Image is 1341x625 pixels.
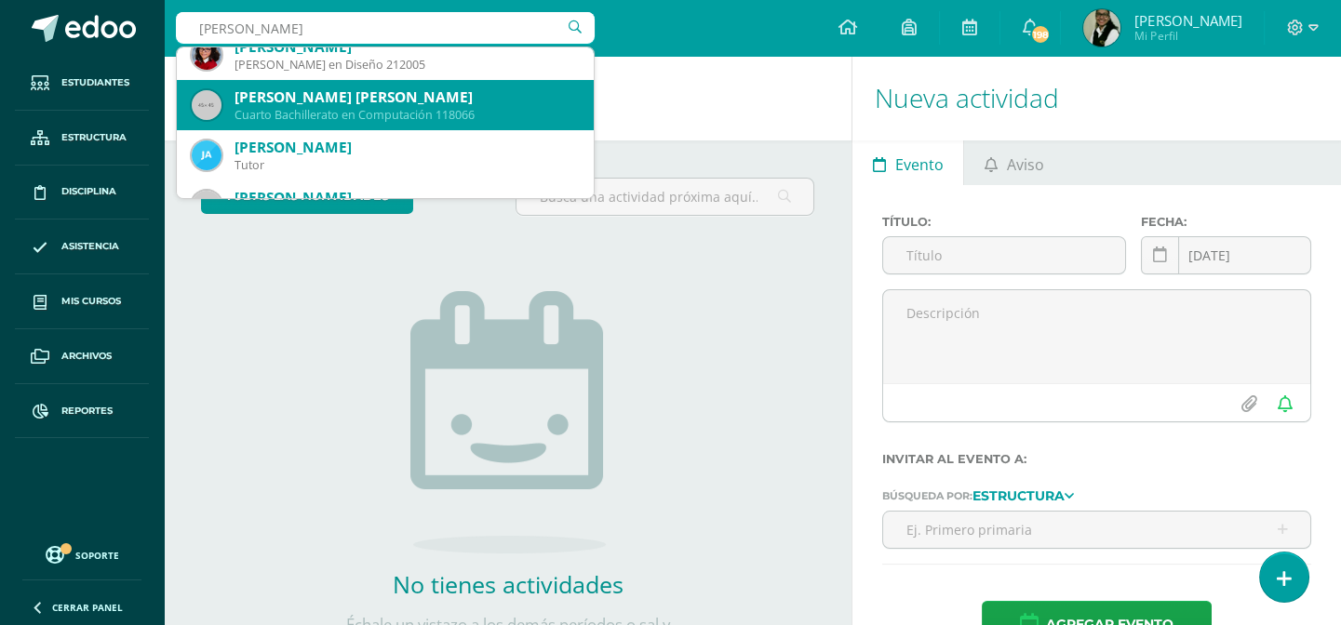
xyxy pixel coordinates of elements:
input: Ej. Primero primaria [883,512,1310,548]
a: Estructura [972,488,1074,501]
span: Estudiantes [61,75,129,90]
input: Busca una actividad próxima aquí... [516,179,814,215]
input: Busca un usuario... [176,12,595,44]
span: 198 [1030,24,1051,45]
h2: No tienes actividades [322,568,694,600]
a: Mis cursos [15,274,149,329]
a: Estudiantes [15,56,149,111]
img: 45x45 [192,90,221,120]
div: [PERSON_NAME] [235,37,579,57]
div: [PERSON_NAME] [235,188,579,207]
a: Soporte [22,541,141,566]
div: Tutor [235,157,579,173]
input: Fecha de entrega [1142,237,1310,273]
span: Reportes [61,404,113,419]
span: Asistencia [61,239,119,254]
a: Archivos [15,329,149,384]
span: Disciplina [61,184,116,199]
div: [PERSON_NAME] [PERSON_NAME] [235,87,579,107]
label: Título: [882,215,1126,229]
span: Búsqueda por: [882,489,972,502]
a: Evento [852,140,963,185]
span: Mi Perfil [1134,28,1241,44]
label: Fecha: [1141,215,1311,229]
div: [PERSON_NAME] en Diseño 212005 [235,57,579,73]
h1: Nueva actividad [875,56,1319,140]
a: Aviso [964,140,1064,185]
a: Estructura [15,111,149,166]
img: 45x45 [192,191,221,220]
span: Mis cursos [61,294,121,309]
input: Título [883,237,1125,273]
span: Evento [895,142,944,187]
span: Soporte [75,549,119,562]
img: 682ba6ad84d20ea174338268f71d2b64.png [192,40,221,70]
div: [PERSON_NAME] [235,138,579,157]
a: Asistencia [15,219,149,274]
span: [PERSON_NAME] [1134,11,1241,30]
img: no_activities.png [410,291,606,553]
label: Invitar al evento a: [882,452,1311,466]
a: Disciplina [15,166,149,220]
div: Cuarto Bachillerato en Computación 118066 [235,107,579,123]
span: Archivos [61,349,112,364]
a: Reportes [15,384,149,439]
span: Aviso [1007,142,1044,187]
strong: Estructura [972,487,1065,504]
img: 2641568233371aec4da1e5ad82614674.png [1083,9,1120,47]
img: 63e73a3408e82e5dccac75287fc29ccf.png [192,140,221,170]
span: Estructura [61,130,127,145]
span: Cerrar panel [52,601,123,614]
